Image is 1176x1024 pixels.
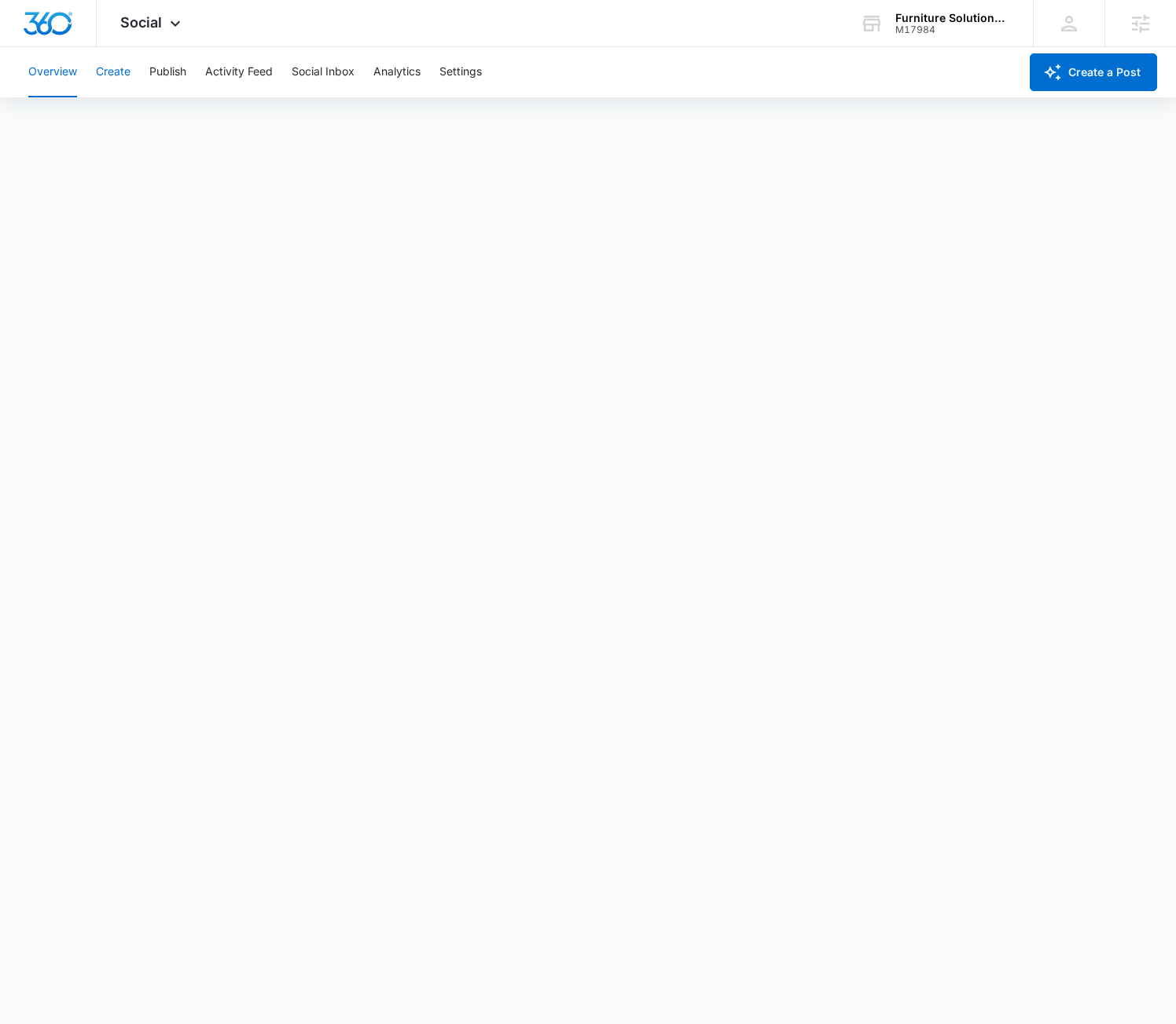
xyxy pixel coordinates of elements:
[28,47,77,97] button: Overview
[1030,53,1157,91] button: Create a Post
[292,47,355,97] button: Social Inbox
[895,12,1010,24] div: account name
[96,47,130,97] button: Create
[895,24,1010,35] div: account id
[149,47,186,97] button: Publish
[205,47,273,97] button: Activity Feed
[439,47,482,97] button: Settings
[373,47,421,97] button: Analytics
[120,14,162,31] span: Social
